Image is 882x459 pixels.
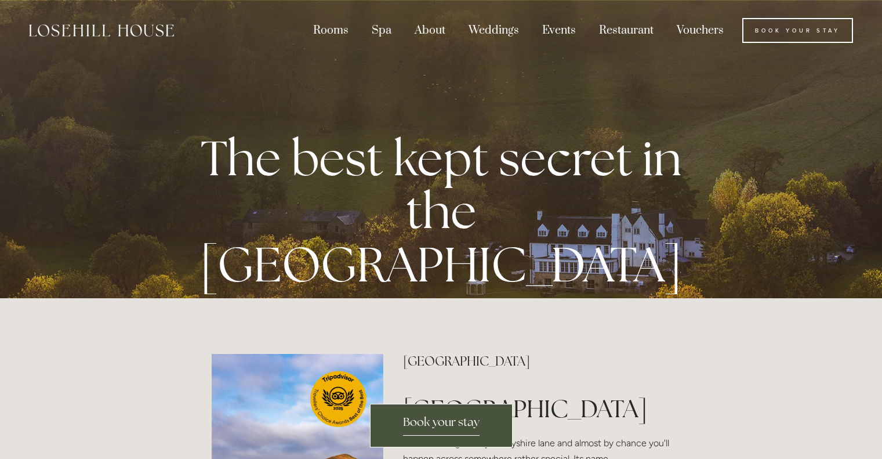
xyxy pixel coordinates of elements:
[532,17,586,44] div: Events
[589,17,664,44] div: Restaurant
[403,414,480,436] span: Book your stay
[666,17,734,44] a: Vouchers
[403,394,670,423] h1: [GEOGRAPHIC_DATA]
[458,17,529,44] div: Weddings
[742,18,853,44] a: Book Your Stay
[403,354,670,369] h2: [GEOGRAPHIC_DATA]
[29,24,174,37] img: Losehill House
[404,17,456,44] div: About
[199,127,683,296] strong: The best kept secret in the [GEOGRAPHIC_DATA]
[370,404,513,447] a: Book your stay
[303,17,359,44] div: Rooms
[361,17,402,44] div: Spa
